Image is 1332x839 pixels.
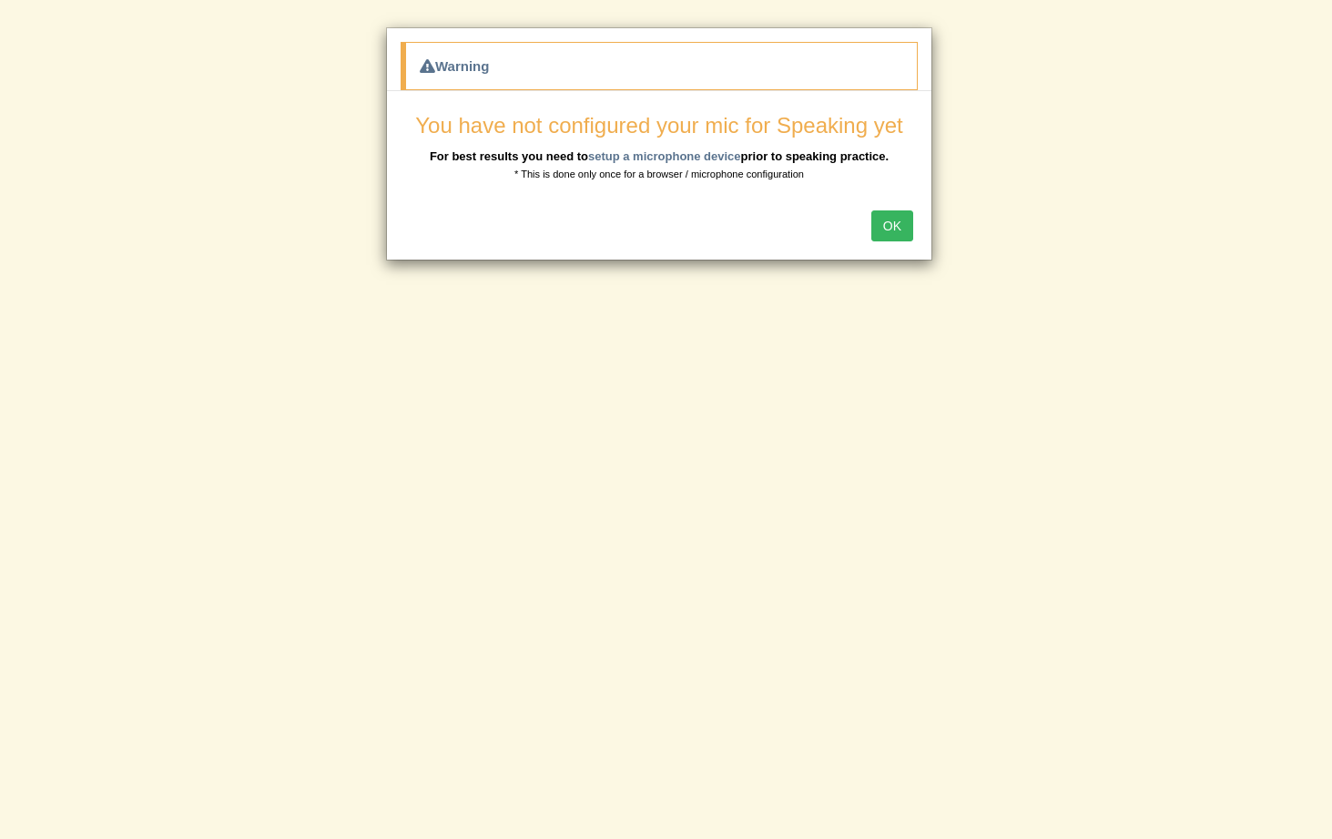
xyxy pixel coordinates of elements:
[430,149,889,163] b: For best results you need to prior to speaking practice.
[401,42,918,90] div: Warning
[871,210,913,241] button: OK
[415,113,902,138] span: You have not configured your mic for Speaking yet
[514,169,804,179] small: * This is done only once for a browser / microphone configuration
[588,149,741,163] a: setup a microphone device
